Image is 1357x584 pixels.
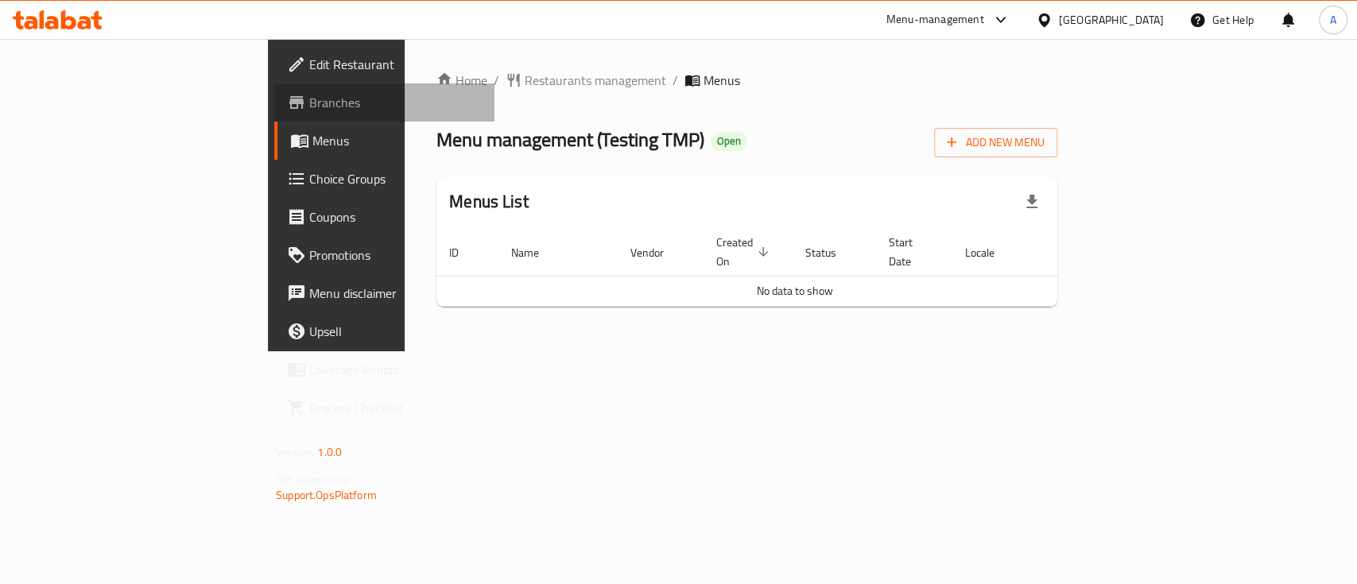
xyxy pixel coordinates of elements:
span: Open [711,134,747,148]
nav: breadcrumb [436,71,1057,90]
span: Name [511,243,560,262]
a: Menu disclaimer [274,274,494,312]
table: enhanced table [436,228,1153,307]
span: Edit Restaurant [309,55,482,74]
a: Restaurants management [506,71,666,90]
div: Export file [1013,183,1051,221]
a: Choice Groups [274,160,494,198]
a: Coverage Report [274,350,494,389]
span: Restaurants management [525,71,666,90]
span: Locale [965,243,1015,262]
a: Menus [274,122,494,160]
a: Branches [274,83,494,122]
span: Grocery Checklist [309,398,482,417]
span: Coupons [309,207,482,226]
span: Choice Groups [309,169,482,188]
span: Add New Menu [947,133,1045,153]
a: Promotions [274,236,494,274]
span: Promotions [309,246,482,265]
span: Status [805,243,857,262]
span: No data to show [757,280,833,301]
span: Get support on: [276,469,349,489]
a: Edit Restaurant [274,45,494,83]
span: Vendor [630,243,684,262]
span: Branches [309,93,482,112]
th: Actions [1034,228,1153,277]
h2: Menus List [449,190,529,214]
li: / [494,71,499,90]
span: Menu management ( Testing TMP ) [436,122,704,157]
span: Menu disclaimer [309,284,482,303]
a: Support.OpsPlatform [276,485,377,505]
button: Add New Menu [934,128,1057,157]
span: Menus [704,71,740,90]
span: ID [449,243,479,262]
span: Version: [276,442,315,462]
div: [GEOGRAPHIC_DATA] [1059,11,1164,29]
a: Upsell [274,312,494,350]
span: A [1330,11,1336,29]
span: 1.0.0 [317,442,342,462]
div: Menu-management [886,10,984,29]
span: Menus [312,131,482,150]
li: / [673,71,678,90]
a: Grocery Checklist [274,389,494,427]
div: Open [711,132,747,151]
span: Created On [716,233,773,271]
span: Upsell [309,322,482,341]
a: Coupons [274,198,494,236]
span: Coverage Report [309,360,482,379]
span: Start Date [889,233,933,271]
